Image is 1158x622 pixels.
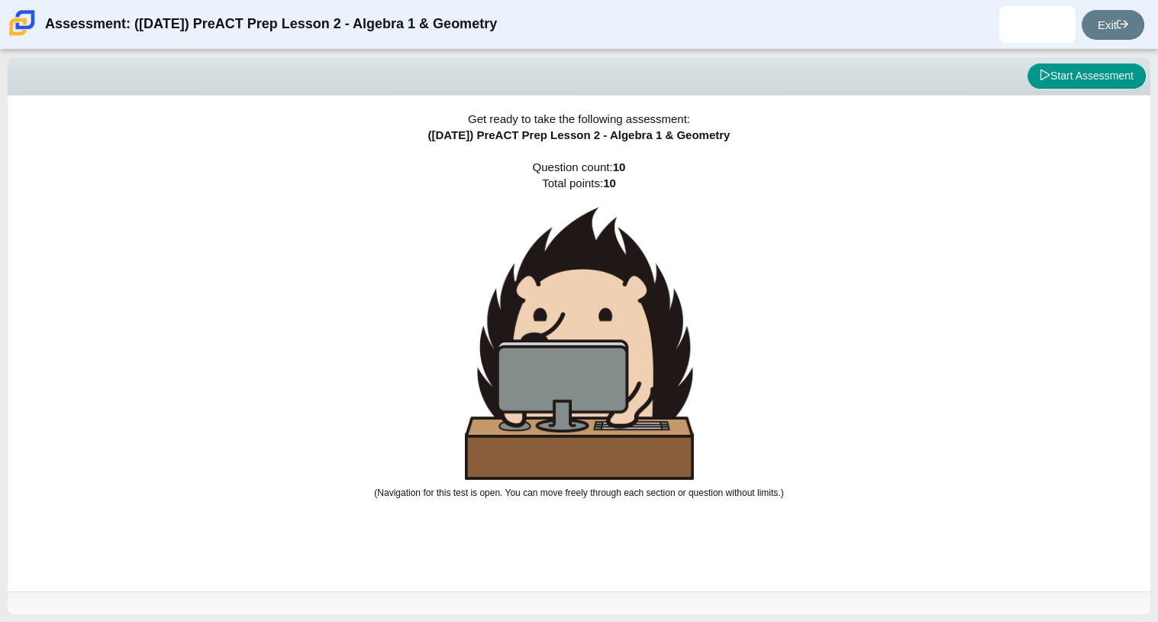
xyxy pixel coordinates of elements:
[1082,10,1144,40] a: Exit
[374,488,783,498] small: (Navigation for this test is open. You can move freely through each section or question without l...
[428,128,731,141] span: ([DATE]) PreACT Prep Lesson 2 - Algebra 1 & Geometry
[374,160,783,498] span: Question count: Total points:
[603,177,616,190] b: 10
[1027,63,1146,89] button: Start Assessment
[468,112,690,125] span: Get ready to take the following assessment:
[6,28,38,41] a: Carmen School of Science & Technology
[6,7,38,39] img: Carmen School of Science & Technology
[465,207,694,480] img: hedgehog-behind-computer-large.png
[613,160,626,173] b: 10
[1025,12,1050,37] img: denisse.peralesram.MofOS6
[45,6,497,43] div: Assessment: ([DATE]) PreACT Prep Lesson 2 - Algebra 1 & Geometry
